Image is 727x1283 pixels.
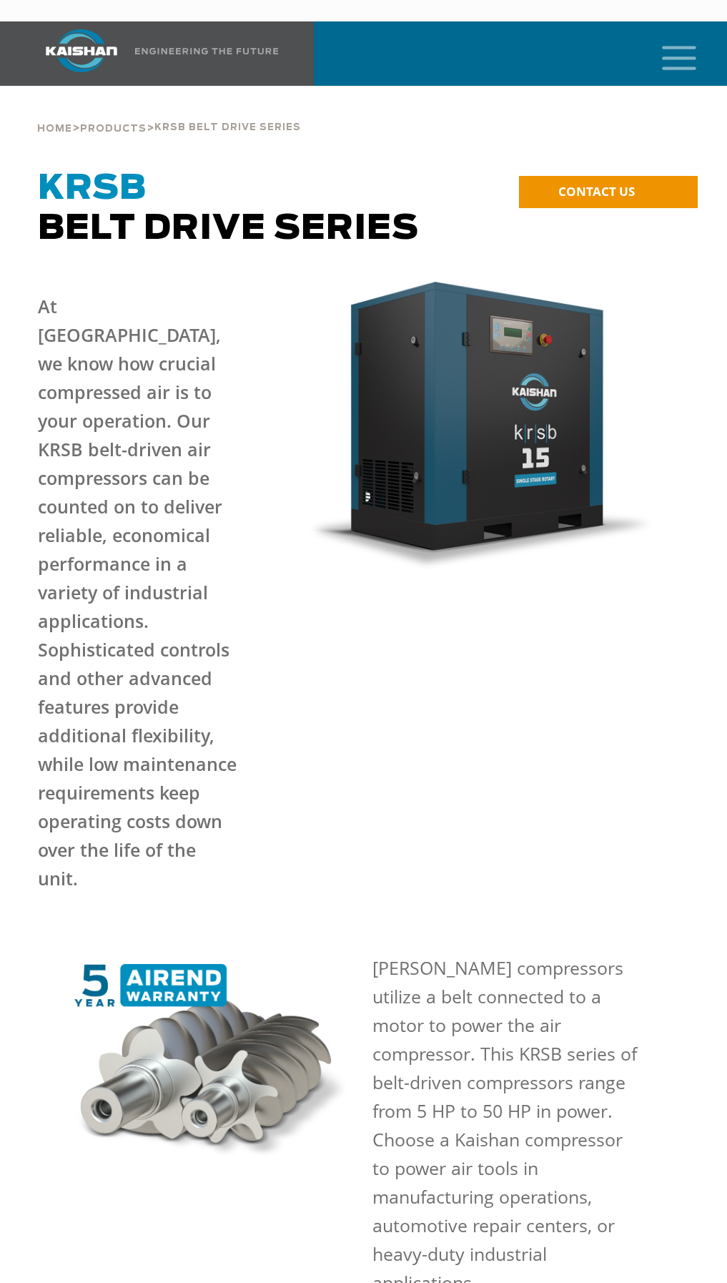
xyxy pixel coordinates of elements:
a: Products [80,122,147,134]
span: Products [80,124,147,134]
span: Home [37,124,72,134]
span: CONTACT US [558,183,635,200]
img: kaishan logo [28,29,135,72]
a: Kaishan USA [28,21,281,86]
a: Home [37,122,72,134]
a: mobile menu [656,41,681,66]
span: KRSB [38,172,147,206]
span: Belt Drive Series [38,172,419,246]
img: krsb15 [305,277,651,569]
div: > > [37,86,301,140]
img: Engineering the future [135,48,278,54]
img: warranty [69,964,355,1163]
span: krsb belt drive series [154,123,301,132]
p: At [GEOGRAPHIC_DATA], we know how crucial compressed air is to your operation. Our KRSB belt-driv... [38,292,239,893]
a: CONTACT US [519,176,698,208]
